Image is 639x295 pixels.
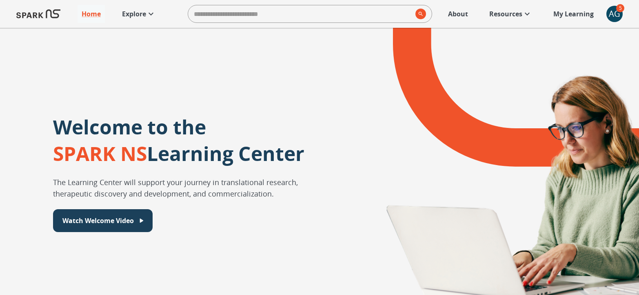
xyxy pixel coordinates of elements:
p: My Learning [553,9,594,19]
a: My Learning [549,5,598,23]
span: SPARK NS [53,140,147,167]
a: Explore [118,5,160,23]
a: Home [78,5,105,23]
p: Home [82,9,101,19]
img: Logo of SPARK at Stanford [16,4,60,24]
a: About [444,5,472,23]
button: account of current user [606,6,623,22]
p: Watch Welcome Video [62,216,134,226]
p: Explore [122,9,146,19]
p: Welcome to the Learning Center [53,114,304,167]
div: AG [606,6,623,22]
span: 5 [616,4,624,12]
button: search [412,5,426,22]
p: Resources [489,9,522,19]
a: Resources [485,5,536,23]
p: About [448,9,468,19]
button: Watch Welcome Video [53,209,153,232]
p: The Learning Center will support your journey in translational research, therapeutic discovery an... [53,177,311,199]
